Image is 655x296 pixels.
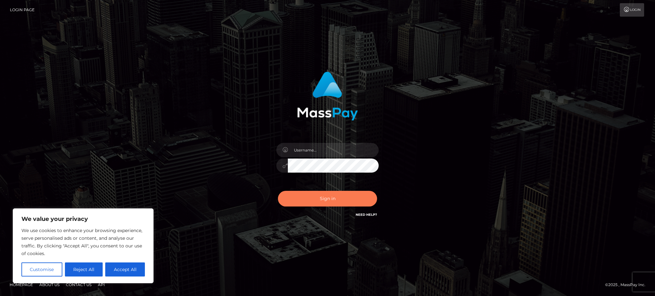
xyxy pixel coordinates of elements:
[63,280,94,290] a: Contact Us
[620,3,644,17] a: Login
[288,143,379,157] input: Username...
[95,280,107,290] a: API
[605,281,650,288] div: © 2025 , MassPay Inc.
[65,262,103,277] button: Reject All
[37,280,62,290] a: About Us
[297,72,358,121] img: MassPay Login
[278,191,377,206] button: Sign in
[21,227,145,257] p: We use cookies to enhance your browsing experience, serve personalised ads or content, and analys...
[21,215,145,223] p: We value your privacy
[105,262,145,277] button: Accept All
[356,213,377,217] a: Need Help?
[13,208,154,283] div: We value your privacy
[7,280,36,290] a: Homepage
[10,3,35,17] a: Login Page
[21,262,62,277] button: Customise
